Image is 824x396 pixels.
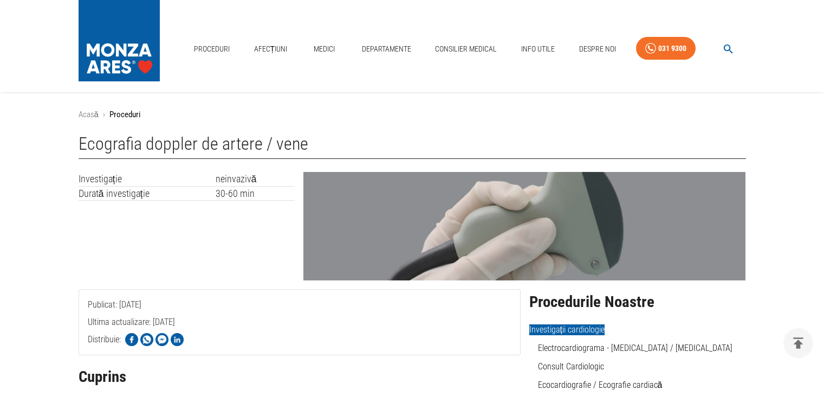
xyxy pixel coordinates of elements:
[783,328,813,358] button: delete
[529,293,746,311] h2: Procedurile Noastre
[171,333,184,346] img: Share on LinkedIn
[79,186,216,201] td: Durată investigație
[517,38,559,60] a: Info Utile
[216,186,295,201] td: 30-60 min
[190,38,234,60] a: Proceduri
[140,333,153,346] img: Share on WhatsApp
[79,172,216,186] td: Investigație
[79,110,99,119] a: Acasă
[358,38,416,60] a: Departamente
[575,38,620,60] a: Despre Noi
[529,324,605,335] span: Investigații cardiologie
[538,380,663,390] a: Ecocardiografie / Ecografie cardiacă
[538,343,732,353] a: Electrocardiograma - [MEDICAL_DATA] / [MEDICAL_DATA]
[125,333,138,346] img: Share on Facebook
[79,108,746,121] nav: breadcrumb
[303,172,745,280] img: Ecografie doppler de artere sau vene | MONZA ARES
[103,108,105,121] li: ›
[250,38,292,60] a: Afecțiuni
[109,108,140,121] p: Proceduri
[155,333,168,346] img: Share on Facebook Messenger
[88,299,141,353] span: Publicat: [DATE]
[79,368,521,386] h2: Cuprins
[307,38,342,60] a: Medici
[88,317,175,371] span: Ultima actualizare: [DATE]
[216,172,295,186] td: neinvazivă
[538,361,604,372] a: Consult Cardiologic
[431,38,501,60] a: Consilier Medical
[636,37,696,60] a: 031 9300
[88,333,121,346] p: Distribuie:
[79,134,746,159] h1: Ecografia doppler de artere / vene
[658,42,686,55] div: 031 9300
